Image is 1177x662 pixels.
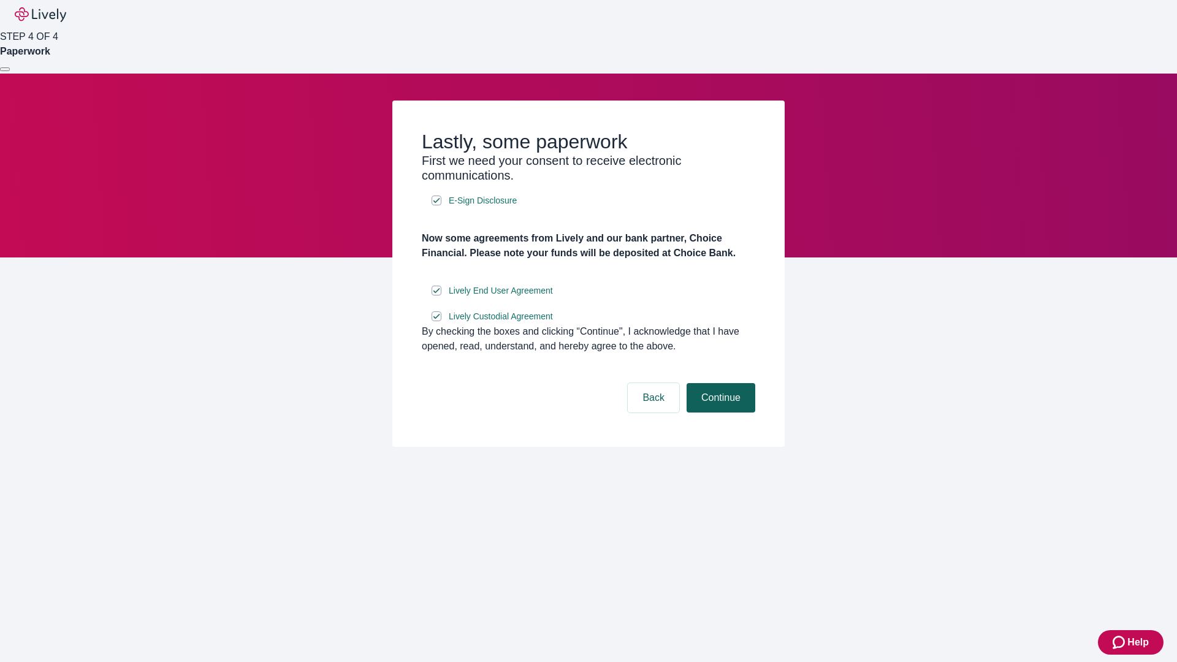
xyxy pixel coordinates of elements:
span: Lively Custodial Agreement [449,310,553,323]
a: e-sign disclosure document [446,283,555,299]
button: Continue [687,383,755,413]
a: e-sign disclosure document [446,309,555,324]
div: By checking the boxes and clicking “Continue", I acknowledge that I have opened, read, understand... [422,324,755,354]
button: Back [628,383,679,413]
h3: First we need your consent to receive electronic communications. [422,153,755,183]
button: Zendesk support iconHelp [1098,630,1164,655]
a: e-sign disclosure document [446,193,519,208]
span: Lively End User Agreement [449,284,553,297]
svg: Zendesk support icon [1113,635,1127,650]
h4: Now some agreements from Lively and our bank partner, Choice Financial. Please note your funds wi... [422,231,755,261]
span: Help [1127,635,1149,650]
h2: Lastly, some paperwork [422,130,755,153]
img: Lively [15,7,66,22]
span: E-Sign Disclosure [449,194,517,207]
